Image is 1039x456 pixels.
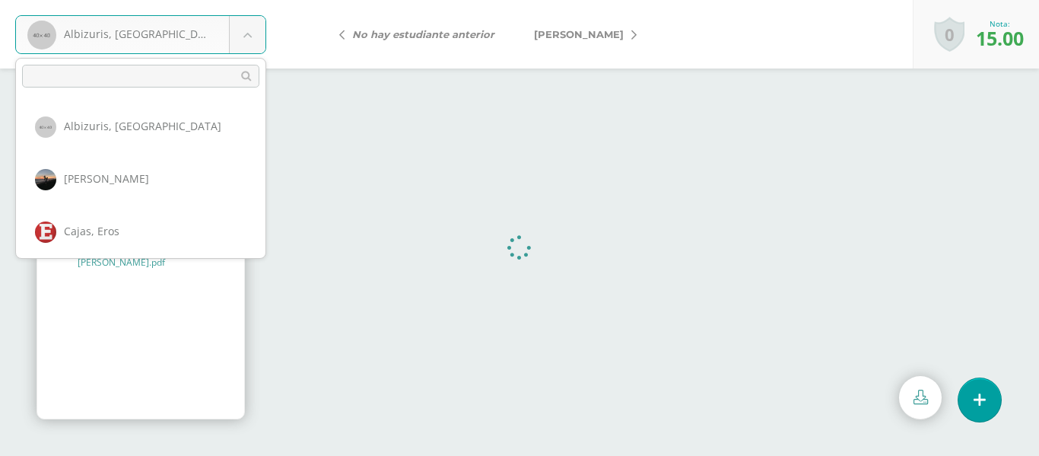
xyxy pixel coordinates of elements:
span: [PERSON_NAME] [64,171,149,186]
span: Albizuris, [GEOGRAPHIC_DATA] [64,119,221,133]
img: 941d7435ea789360f5754d2c58d4b6bc.png [35,222,56,243]
img: 4e2bf001ae0c099965b4ec2a440a3923.png [35,169,56,190]
img: 40x40 [35,116,56,138]
span: Cajas, Eros [64,224,119,238]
